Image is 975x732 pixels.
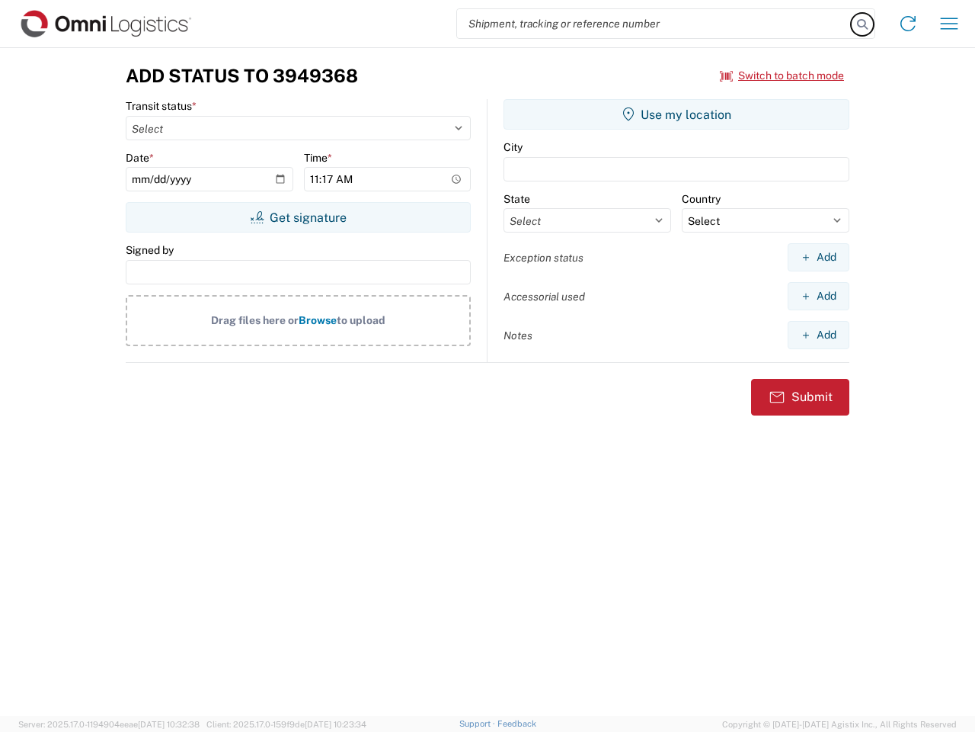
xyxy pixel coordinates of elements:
[126,99,197,113] label: Transit status
[788,282,849,310] button: Add
[751,379,849,416] button: Submit
[459,719,497,728] a: Support
[503,329,532,342] label: Notes
[503,192,530,206] label: State
[299,314,337,326] span: Browse
[126,151,154,165] label: Date
[503,290,585,303] label: Accessorial used
[503,99,849,130] button: Use my location
[18,720,200,729] span: Server: 2025.17.0-1194904eeae
[206,720,366,729] span: Client: 2025.17.0-159f9de
[503,251,583,265] label: Exception status
[497,719,536,728] a: Feedback
[126,202,471,233] button: Get signature
[305,720,366,729] span: [DATE] 10:23:34
[720,63,844,88] button: Switch to batch mode
[126,65,358,87] h3: Add Status to 3949368
[126,243,174,257] label: Signed by
[138,720,200,729] span: [DATE] 10:32:38
[788,243,849,271] button: Add
[211,314,299,326] span: Drag files here or
[337,314,385,326] span: to upload
[788,321,849,349] button: Add
[503,140,523,154] label: City
[722,718,957,731] span: Copyright © [DATE]-[DATE] Agistix Inc., All Rights Reserved
[682,192,721,206] label: Country
[304,151,332,165] label: Time
[457,9,852,38] input: Shipment, tracking or reference number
